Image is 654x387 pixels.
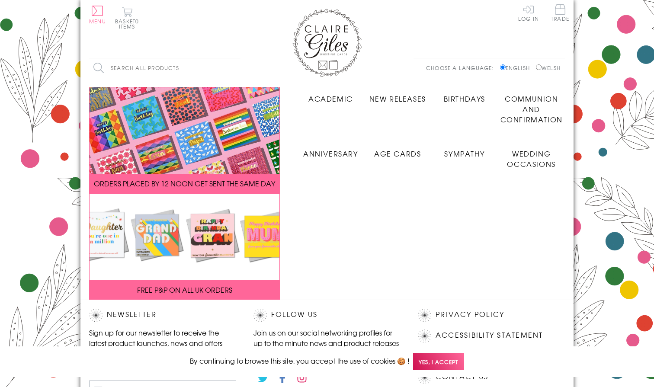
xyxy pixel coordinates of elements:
[89,58,240,78] input: Search all products
[364,87,431,104] a: New Releases
[426,64,498,72] p: Choose a language:
[303,148,358,159] span: Anniversary
[507,148,555,169] span: Wedding Occasions
[500,64,506,70] input: English
[89,327,236,358] p: Sign up for our newsletter to receive the latest product launches, news and offers directly to yo...
[253,309,401,322] h2: Follow Us
[431,142,498,159] a: Sympathy
[94,178,275,189] span: ORDERS PLACED BY 12 NOON GET SENT THE SAME DAY
[436,309,504,320] a: Privacy Policy
[536,64,561,72] label: Welsh
[413,353,464,370] span: Yes, I accept
[374,148,421,159] span: Age Cards
[500,93,563,125] span: Communion and Confirmation
[369,93,426,104] span: New Releases
[297,142,364,159] a: Anniversary
[89,309,236,322] h2: Newsletter
[444,148,484,159] span: Sympathy
[137,285,232,295] span: FREE P&P ON ALL UK ORDERS
[444,93,485,104] span: Birthdays
[308,93,353,104] span: Academic
[115,7,139,29] button: Basket0 items
[551,4,569,21] span: Trade
[551,4,569,23] a: Trade
[89,6,106,24] button: Menu
[232,58,240,78] input: Search
[436,329,543,341] a: Accessibility Statement
[253,327,401,358] p: Join us on our social networking profiles for up to the minute news and product releases the mome...
[536,64,542,70] input: Welsh
[500,64,534,72] label: English
[498,142,565,169] a: Wedding Occasions
[297,87,364,104] a: Academic
[119,17,139,30] span: 0 items
[292,9,362,77] img: Claire Giles Greetings Cards
[89,17,106,25] span: Menu
[498,87,565,125] a: Communion and Confirmation
[431,87,498,104] a: Birthdays
[364,142,431,159] a: Age Cards
[436,371,488,383] a: Contact Us
[518,4,539,21] a: Log In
